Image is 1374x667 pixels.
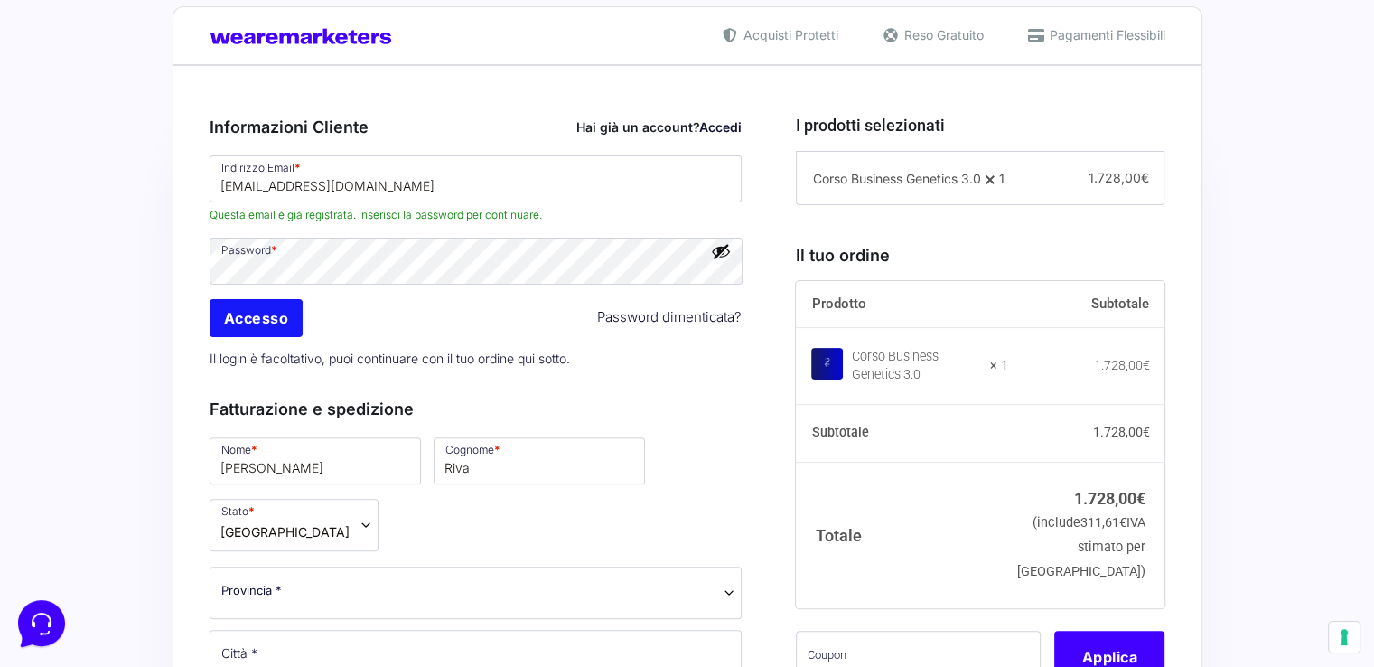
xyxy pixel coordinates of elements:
button: Messaggi [126,501,237,542]
iframe: Customerly Messenger Launcher [14,597,69,651]
img: dark [29,101,65,137]
input: Cerca un articolo... [41,263,295,281]
span: Corso Business Genetics 3.0 [812,171,980,186]
button: Mostra password [711,241,731,261]
span: Italia [220,522,350,541]
th: Totale [796,462,1008,607]
h3: Informazioni Cliente [210,115,743,139]
a: Password dimenticata? [597,307,742,328]
span: € [1142,425,1149,439]
h3: Il tuo ordine [796,243,1164,268]
p: Home [54,526,85,542]
span: Provincia * [221,581,282,600]
bdi: 1.728,00 [1093,358,1149,372]
h3: Fatturazione e spedizione [210,397,743,421]
button: Aiuto [236,501,347,542]
span: Provincia [210,567,743,619]
a: Apri Centro Assistenza [192,224,332,239]
span: Pagamenti Flessibili [1045,25,1165,44]
bdi: 1.728,00 [1074,489,1145,508]
button: Home [14,501,126,542]
h2: Ciao da Marketers 👋 [14,14,304,43]
small: (include IVA stimato per [GEOGRAPHIC_DATA]) [1017,515,1145,579]
input: Nome * [210,437,421,484]
span: Trova una risposta [29,224,141,239]
input: Indirizzo Email * [210,155,743,202]
input: Accesso [210,299,304,337]
span: € [1136,489,1145,508]
span: Reso Gratuito [900,25,984,44]
div: Hai già un account? [576,117,742,136]
span: Inizia una conversazione [117,163,266,177]
input: Cognome * [434,437,645,484]
th: Prodotto [796,281,1008,328]
span: 1.728,00 [1088,170,1148,185]
th: Subtotale [796,405,1008,463]
p: Aiuto [278,526,304,542]
img: dark [58,101,94,137]
h3: I prodotti selezionati [796,113,1164,137]
span: Le tue conversazioni [29,72,154,87]
span: 1 [998,171,1004,186]
span: € [1119,515,1126,531]
p: Il login è facoltativo, puoi continuare con il tuo ordine qui sotto. [203,340,749,377]
span: Questa email è già registrata. Inserisci la password per continuare. [210,207,743,223]
img: Corso Business Genetics 3.0 [811,348,843,380]
div: Corso Business Genetics 3.0 [852,348,978,384]
span: Stato [210,499,379,551]
button: Inizia una conversazione [29,152,332,188]
th: Subtotale [1008,281,1165,328]
a: Accedi [699,119,742,135]
button: Le tue preferenze relative al consenso per le tecnologie di tracciamento [1329,622,1360,653]
strong: × 1 [990,357,1008,375]
span: Acquisti Protetti [739,25,838,44]
p: Messaggi [156,526,205,542]
span: 311,61 [1080,515,1126,531]
bdi: 1.728,00 [1092,425,1149,439]
span: € [1140,170,1148,185]
span: € [1142,358,1149,372]
img: dark [87,101,123,137]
